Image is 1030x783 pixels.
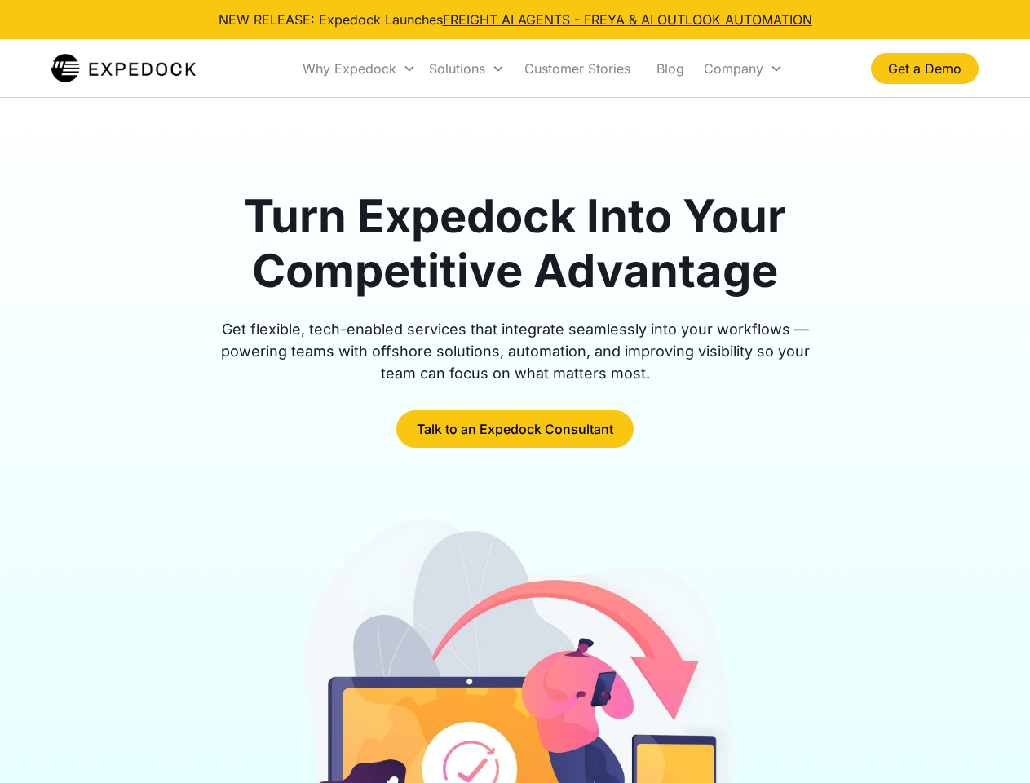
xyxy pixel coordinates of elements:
[422,41,511,96] div: Solutions
[51,52,196,85] img: Expedock Logo
[303,60,396,77] div: Why Expedock
[704,60,763,77] div: Company
[443,11,812,28] a: FREIGHT AI AGENTS - FREYA & AI OUTLOOK AUTOMATION
[202,318,829,384] div: Get flexible, tech-enabled services that integrate seamlessly into your workflows — powering team...
[396,410,634,448] a: Talk to an Expedock Consultant
[511,41,643,96] a: Customer Stories
[697,41,789,96] div: Company
[643,41,697,96] a: Blog
[219,10,812,29] div: NEW RELEASE: Expedock Launches
[202,189,829,299] h1: Turn Expedock Into Your Competitive Advantage
[296,41,422,96] div: Why Expedock
[429,60,485,77] div: Solutions
[948,705,1030,783] iframe: Chat Widget
[51,52,196,85] a: home
[871,53,979,84] a: Get a Demo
